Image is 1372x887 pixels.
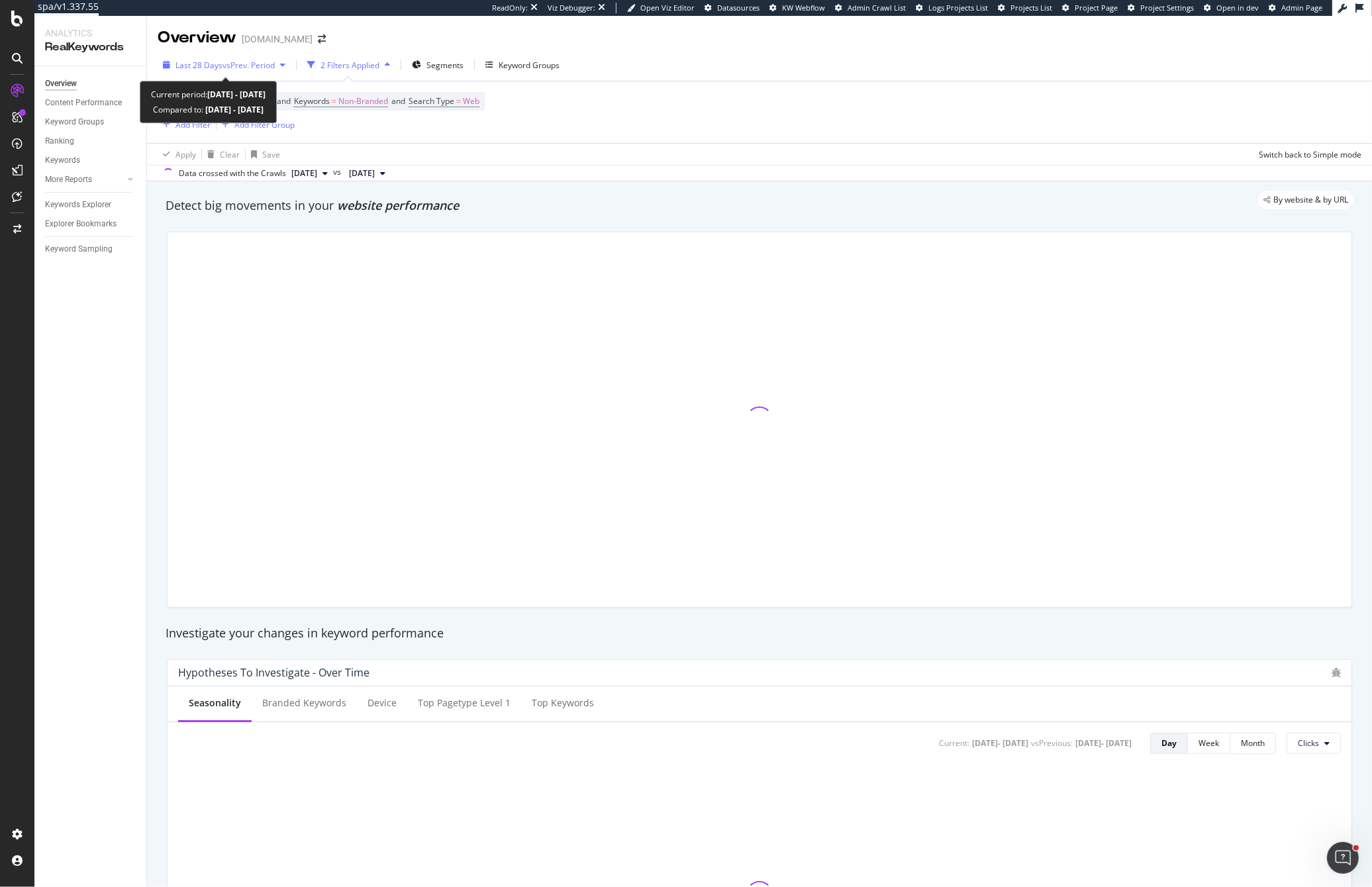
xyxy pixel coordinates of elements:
b: [DATE] - [DATE] [207,89,266,100]
span: = [332,95,336,107]
a: Keyword Groups [45,115,137,129]
a: Content Performance [45,96,137,110]
a: Open in dev [1204,3,1259,13]
a: Ranking [45,134,137,148]
div: Explorer Bookmarks [45,217,117,231]
span: Open Viz Editor [640,3,695,13]
div: Clear [220,149,240,160]
a: Datasources [705,3,759,13]
span: and [391,95,405,107]
div: 2 Filters Applied [320,60,379,71]
button: Month [1230,733,1276,754]
span: vs [333,166,344,178]
div: More Reports [45,173,92,187]
button: Add Filter [158,117,211,132]
span: Non-Branded [338,92,388,111]
a: Project Settings [1128,3,1194,13]
button: Clear [202,144,240,165]
div: Overview [45,77,77,91]
span: Last 28 Days [175,60,222,71]
b: [DATE] - [DATE] [203,104,264,115]
div: Content Performance [45,96,122,110]
a: Admin Crawl List [835,3,906,13]
span: Search Type [409,95,454,107]
div: Add Filter [175,119,211,130]
div: vs Previous : [1031,737,1073,749]
div: Current: [939,737,969,749]
span: Web [463,92,479,111]
span: 2025 Sep. 30th [291,167,317,179]
span: Projects List [1010,3,1052,13]
div: Top Keywords [532,696,594,710]
div: Investigate your changes in keyword performance [166,625,1353,642]
iframe: Intercom live chat [1327,842,1359,874]
div: arrow-right-arrow-left [318,34,326,44]
a: Overview [45,77,137,91]
a: Open Viz Editor [627,3,695,13]
a: Admin Page [1269,3,1322,13]
span: 2025 Sep. 5th [349,167,375,179]
div: Viz Debugger: [548,3,595,13]
span: Project Settings [1140,3,1194,13]
div: Apply [175,149,196,160]
span: = [456,95,461,107]
span: By website & by URL [1273,196,1348,204]
span: Project Page [1075,3,1118,13]
div: Current period: [151,87,266,102]
div: ReadOnly: [492,3,528,13]
button: Switch back to Simple mode [1253,144,1361,165]
div: Hypotheses to Investigate - Over Time [178,666,369,679]
span: Datasources [717,3,759,13]
button: [DATE] [344,165,391,181]
span: Logs Projects List [928,3,988,13]
div: Data crossed with the Crawls [179,167,286,179]
div: Week [1199,737,1219,749]
div: [DATE] - [DATE] [972,737,1028,749]
a: Keywords Explorer [45,198,137,212]
a: Projects List [998,3,1052,13]
div: Switch back to Simple mode [1259,149,1361,160]
button: Clicks [1287,733,1341,754]
div: Day [1161,737,1177,749]
a: Explorer Bookmarks [45,217,137,231]
div: RealKeywords [45,40,136,55]
span: Segments [426,60,464,71]
div: Branded Keywords [262,696,346,710]
a: More Reports [45,173,124,187]
button: Apply [158,144,196,165]
div: Keywords [45,154,80,167]
span: and [277,95,291,107]
div: Keyword Groups [499,60,560,71]
div: Seasonality [189,696,241,710]
button: Week [1188,733,1230,754]
span: Clicks [1298,737,1319,749]
div: Overview [158,26,236,49]
div: Top pagetype Level 1 [418,696,511,710]
div: Save [262,149,280,160]
div: Keywords Explorer [45,198,111,212]
span: KW Webflow [782,3,825,13]
a: KW Webflow [769,3,825,13]
button: Last 28 DaysvsPrev. Period [158,54,291,75]
div: Keyword Sampling [45,242,113,256]
button: 2 Filters Applied [302,54,395,75]
div: Analytics [45,26,136,40]
a: Keyword Sampling [45,242,137,256]
a: Keywords [45,154,137,167]
div: Compared to: [153,102,264,117]
button: [DATE] [286,165,333,181]
button: Keyword Groups [480,54,565,75]
a: Logs Projects List [916,3,988,13]
div: Keyword Groups [45,115,104,129]
button: Day [1150,733,1188,754]
div: [DATE] - [DATE] [1075,737,1132,749]
span: Admin Page [1281,3,1322,13]
button: Save [246,144,280,165]
button: Add Filter Group [217,117,295,132]
div: Month [1241,737,1265,749]
button: Segments [407,54,469,75]
span: Keywords [294,95,330,107]
div: bug [1332,668,1341,677]
div: legacy label [1258,191,1353,209]
div: Device [367,696,397,710]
